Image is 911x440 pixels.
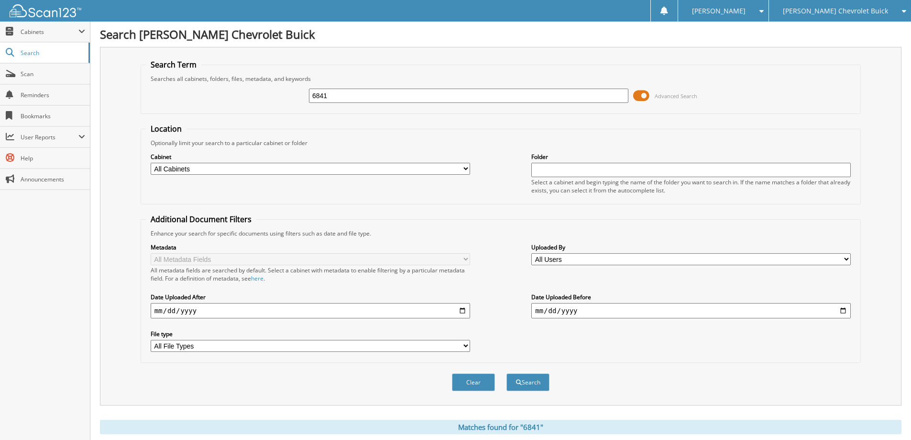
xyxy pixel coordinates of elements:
[151,153,470,161] label: Cabinet
[531,178,851,194] div: Select a cabinet and begin typing the name of the folder you want to search in. If the name match...
[531,243,851,251] label: Uploaded By
[783,8,888,14] span: [PERSON_NAME] Chevrolet Buick
[151,293,470,301] label: Date Uploaded After
[151,330,470,338] label: File type
[146,75,856,83] div: Searches all cabinets, folders, files, metadata, and keywords
[146,214,256,225] legend: Additional Document Filters
[100,420,901,434] div: Matches found for "6841"
[531,153,851,161] label: Folder
[100,26,901,42] h1: Search [PERSON_NAME] Chevrolet Buick
[10,4,81,17] img: scan123-logo-white.svg
[146,59,201,70] legend: Search Term
[146,124,187,134] legend: Location
[146,229,856,237] div: Enhance your search for specific documents using filters such as date and file type.
[452,373,495,391] button: Clear
[21,112,85,120] span: Bookmarks
[21,70,85,78] span: Scan
[531,303,851,318] input: end
[21,91,85,99] span: Reminders
[21,28,78,36] span: Cabinets
[151,266,470,282] div: All metadata fields are searched by default. Select a cabinet with metadata to enable filtering b...
[21,154,85,162] span: Help
[21,49,84,57] span: Search
[531,293,851,301] label: Date Uploaded Before
[655,92,697,100] span: Advanced Search
[251,274,263,282] a: here
[21,133,78,141] span: User Reports
[506,373,549,391] button: Search
[151,243,470,251] label: Metadata
[146,139,856,147] div: Optionally limit your search to a particular cabinet or folder
[21,175,85,183] span: Announcements
[151,303,470,318] input: start
[692,8,746,14] span: [PERSON_NAME]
